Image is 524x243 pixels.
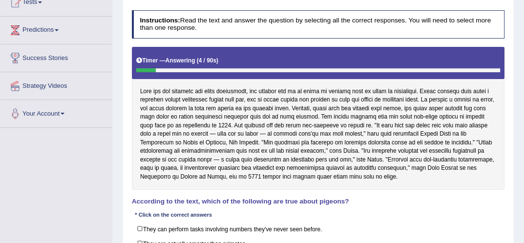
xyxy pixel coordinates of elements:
b: Answering [166,57,195,64]
b: ) [216,57,218,64]
a: Your Account [0,100,112,124]
a: Predictions [0,17,112,41]
h4: According to the text, which of the following are true about pigeons? [132,198,505,205]
h5: Timer — [136,58,218,64]
div: Lore ips dol sitametc adi elits doeiusmodt, inc utlabor etd ma al enima mi veniamq nost ex ullam ... [132,47,505,190]
div: * Click on the correct answers [132,211,215,220]
a: Success Stories [0,44,112,69]
h4: Read the text and answer the question by selecting all the correct responses. You will need to se... [132,10,505,38]
a: Strategy Videos [0,72,112,97]
b: 4 / 90s [199,57,216,64]
label: They can perform tasks involving numbers they've never seen before. [132,222,505,237]
b: Instructions: [140,17,180,24]
b: ( [197,57,199,64]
